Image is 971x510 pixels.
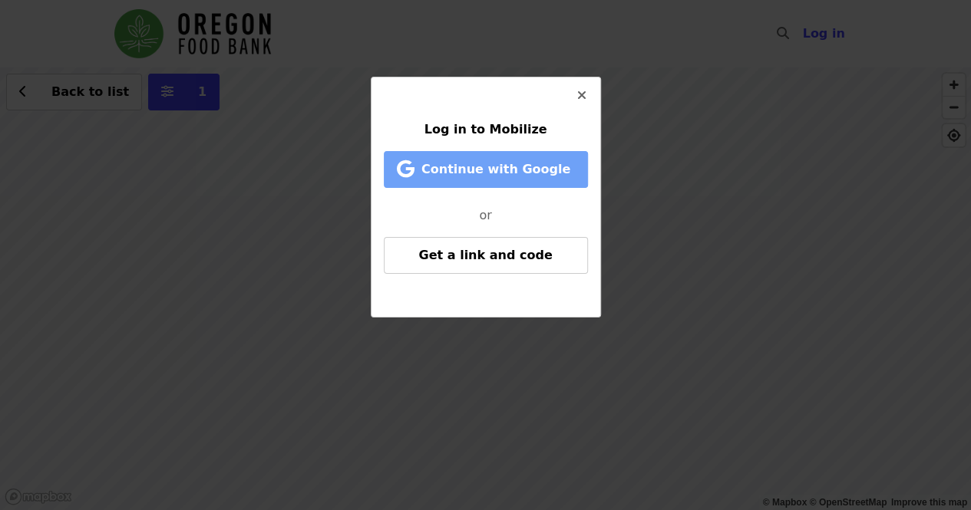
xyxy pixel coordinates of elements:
[384,151,588,188] button: Continue with Google
[418,248,552,262] span: Get a link and code
[577,88,586,103] i: times icon
[421,162,570,176] span: Continue with Google
[397,158,414,180] i: google icon
[384,237,588,274] button: Get a link and code
[479,208,491,222] span: or
[563,77,600,114] button: Close
[424,122,547,137] span: Log in to Mobilize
